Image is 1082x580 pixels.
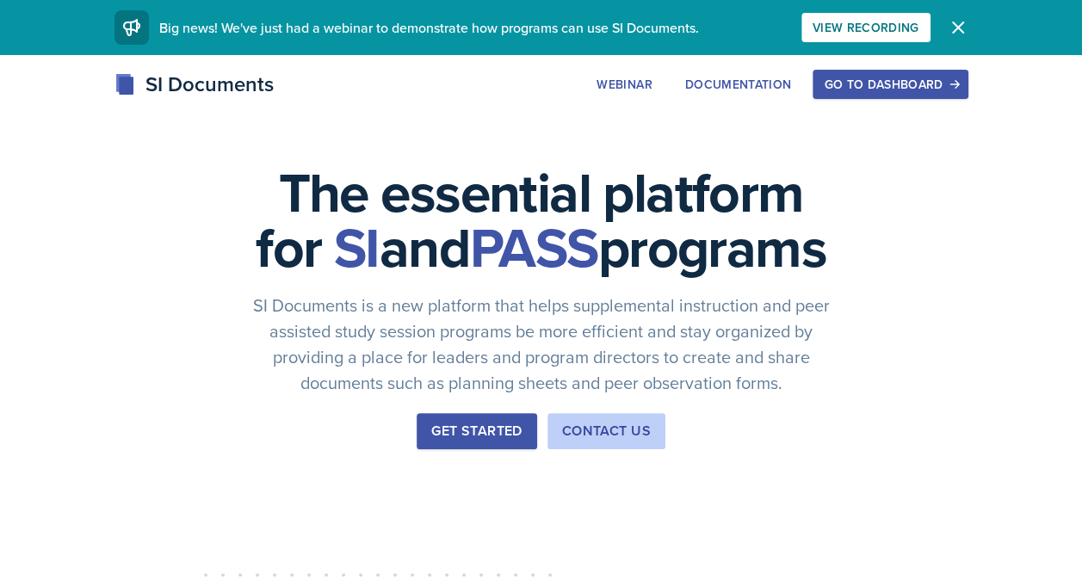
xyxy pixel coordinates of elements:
[562,421,651,441] div: Contact Us
[585,70,663,99] button: Webinar
[674,70,803,99] button: Documentation
[801,13,931,42] button: View Recording
[813,21,919,34] div: View Recording
[417,413,536,449] button: Get Started
[813,70,968,99] button: Go to Dashboard
[685,77,792,91] div: Documentation
[114,69,274,100] div: SI Documents
[824,77,956,91] div: Go to Dashboard
[547,413,665,449] button: Contact Us
[597,77,652,91] div: Webinar
[431,421,522,441] div: Get Started
[159,18,699,37] span: Big news! We've just had a webinar to demonstrate how programs can use SI Documents.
